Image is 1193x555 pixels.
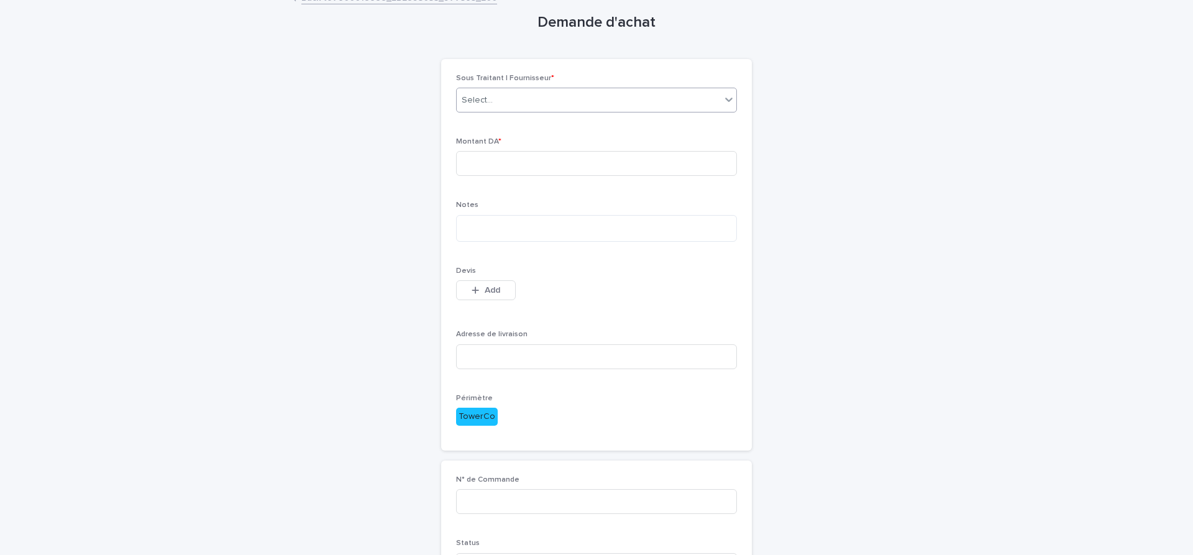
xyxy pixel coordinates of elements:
[456,408,498,426] div: TowerCo
[456,331,528,338] span: Adresse de livraison
[456,267,476,275] span: Devis
[456,539,480,547] span: Status
[456,138,501,145] span: Montant DA
[441,14,752,32] h1: Demande d'achat
[456,75,554,82] span: Sous Traitant | Fournisseur
[456,201,478,209] span: Notes
[456,395,493,402] span: Périmètre
[456,476,519,484] span: N° de Commande
[485,286,500,295] span: Add
[456,280,516,300] button: Add
[462,94,493,107] div: Select...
